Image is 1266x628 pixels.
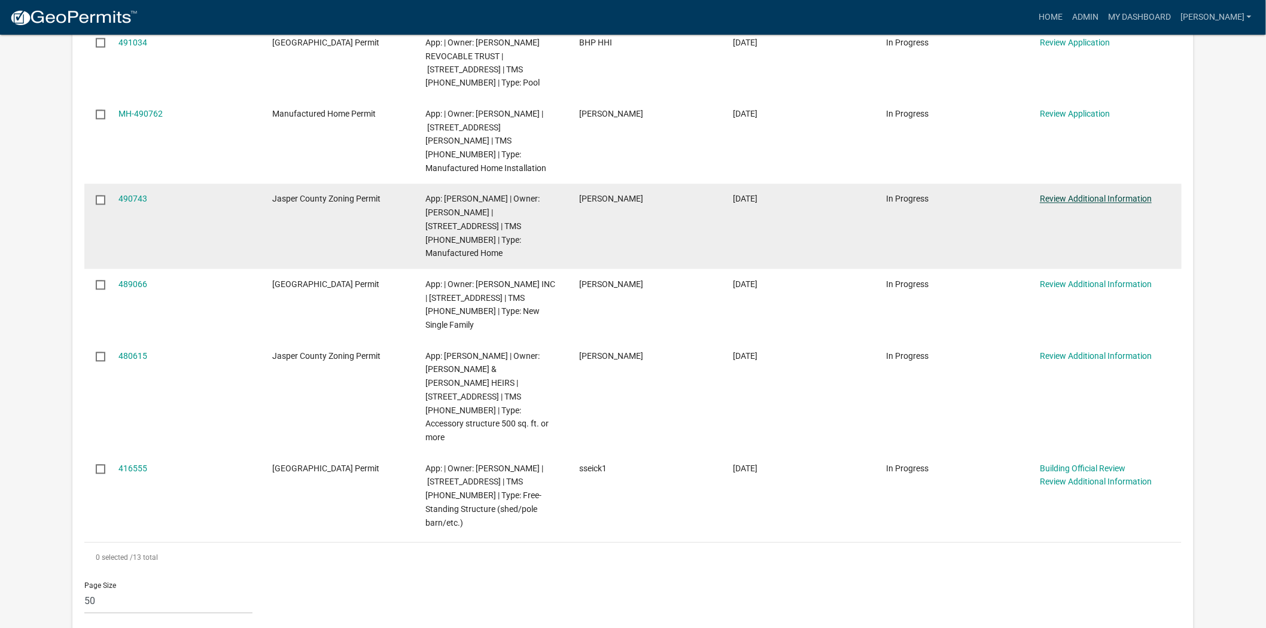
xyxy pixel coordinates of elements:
span: In Progress [887,352,929,361]
a: 491034 [118,38,147,47]
a: [PERSON_NAME] [1176,6,1256,29]
span: Angla Bonaparte [579,352,643,361]
span: In Progress [887,464,929,474]
span: 0 selected / [96,554,133,562]
a: 490743 [118,194,147,204]
span: Jasper County Zoning Permit [272,352,381,361]
a: Review Additional Information [1040,280,1152,289]
span: App: | Owner: WHYNOT HAROLD JR | 251 Salleys Lane | TMS 021-00-03-037 | Type: Manufactured Home I... [426,109,547,173]
span: Stephanie Allen [579,194,643,204]
a: Review Additional Information [1040,477,1152,487]
span: In Progress [887,280,929,289]
a: 416555 [118,464,147,474]
span: Manufactured Home Permit [272,109,376,119]
span: App: | Owner: SEICK SEAN | 7044 BEES CREEK RD | TMS 085-00-03-020 | Type: Free-Standing Structure... [426,464,544,528]
span: In Progress [887,194,929,204]
div: 13 total [84,543,1182,573]
a: Review Application [1040,38,1110,47]
a: 489066 [118,280,147,289]
a: 480615 [118,352,147,361]
span: App: | Owner: D R HORTON INC | 94 CASTLE HILL Dr | TMS 091-02-00-168 | Type: New Single Family [426,280,556,330]
a: Admin [1067,6,1103,29]
a: Review Additional Information [1040,352,1152,361]
a: Review Application [1040,109,1110,119]
span: Jasper County Building Permit [272,38,379,47]
span: In Progress [887,38,929,47]
a: My Dashboard [1103,6,1176,29]
span: Jasper County Building Permit [272,464,379,474]
a: Review Additional Information [1040,194,1152,204]
span: BHP HHI [579,38,612,47]
span: 05/05/2025 [733,464,757,474]
span: Lisa Johnston [579,280,643,289]
span: 10/10/2025 [733,38,757,47]
span: In Progress [887,109,929,119]
span: Jasper County Zoning Permit [272,194,381,204]
span: 10/10/2025 [733,194,757,204]
a: Home [1034,6,1067,29]
span: sseick1 [579,464,607,474]
a: Building Official Review [1040,464,1125,474]
span: 10/10/2025 [733,109,757,119]
a: MH-490762 [118,109,163,119]
span: 09/18/2025 [733,352,757,361]
span: Jasper County Building Permit [272,280,379,289]
span: 10/07/2025 [733,280,757,289]
span: App: Stephanie Allen | Owner: WHYNOT HAROLD JR | 251 SALLEYS LN | TMS 021-00-03-037 | Type: Manuf... [426,194,540,258]
span: Stephanie Allen [579,109,643,119]
span: App: | Owner: FRANK ALEXIS J REVOCABLE TRUST | 314 EUHAW CREEK DR | TMS 083-00-06-058 | Type: Pool [426,38,540,88]
span: App: Angela Bonaparte | Owner: FORD NAT & J A FORD HEIRS | 5574 south okatie hwy | TMS 039-00-10-... [426,352,549,443]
